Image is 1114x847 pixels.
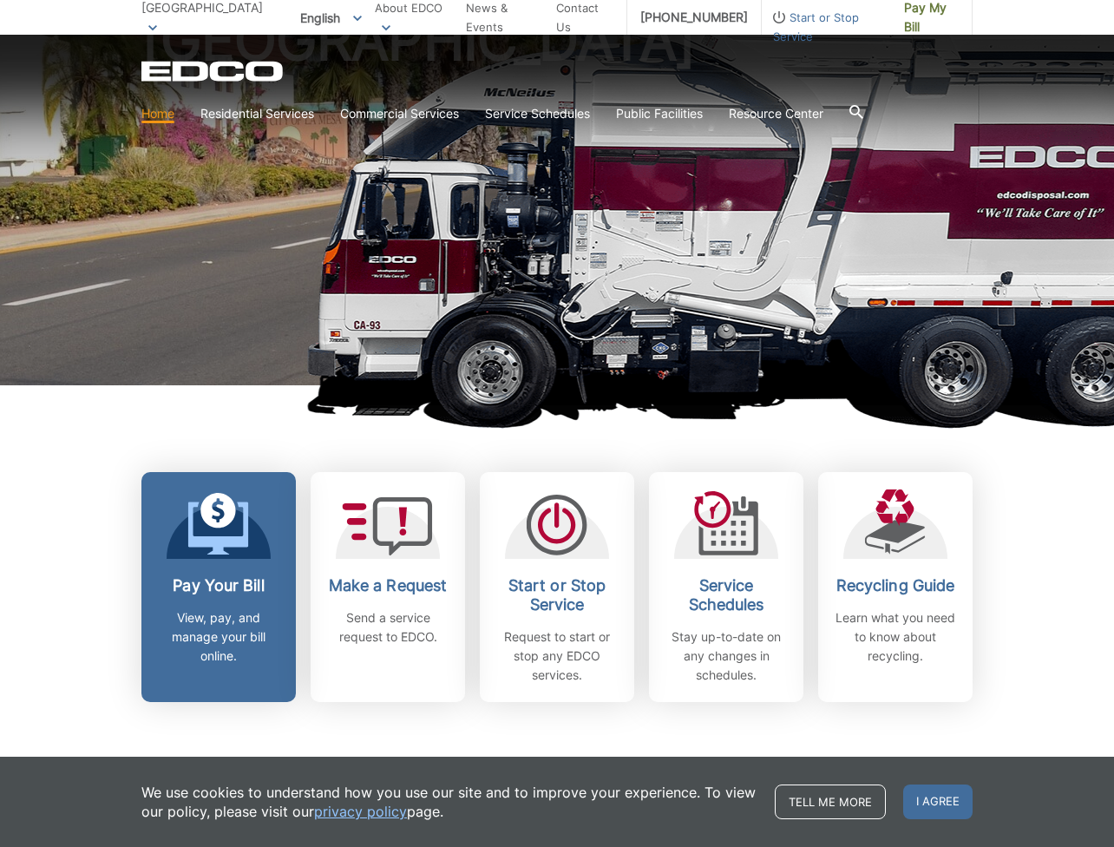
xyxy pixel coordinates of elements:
h2: Make a Request [324,576,452,595]
a: Residential Services [200,104,314,123]
a: Tell me more [775,785,886,819]
a: privacy policy [314,802,407,821]
p: View, pay, and manage your bill online. [154,608,283,666]
p: We use cookies to understand how you use our site and to improve your experience. To view our pol... [141,783,757,821]
p: Request to start or stop any EDCO services. [493,627,621,685]
a: EDCD logo. Return to the homepage. [141,61,285,82]
a: Make a Request Send a service request to EDCO. [311,472,465,702]
a: Commercial Services [340,104,459,123]
h2: Recycling Guide [831,576,960,595]
a: Recycling Guide Learn what you need to know about recycling. [818,472,973,702]
h2: Pay Your Bill [154,576,283,595]
a: Resource Center [729,104,823,123]
p: Send a service request to EDCO. [324,608,452,647]
p: Stay up-to-date on any changes in schedules. [662,627,790,685]
a: Public Facilities [616,104,703,123]
h1: [GEOGRAPHIC_DATA] [141,12,973,393]
a: Service Schedules Stay up-to-date on any changes in schedules. [649,472,803,702]
a: Service Schedules [485,104,590,123]
span: English [287,3,375,32]
p: Learn what you need to know about recycling. [831,608,960,666]
h2: Service Schedules [662,576,790,614]
span: I agree [903,785,973,819]
a: Pay Your Bill View, pay, and manage your bill online. [141,472,296,702]
h2: Start or Stop Service [493,576,621,614]
a: Home [141,104,174,123]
